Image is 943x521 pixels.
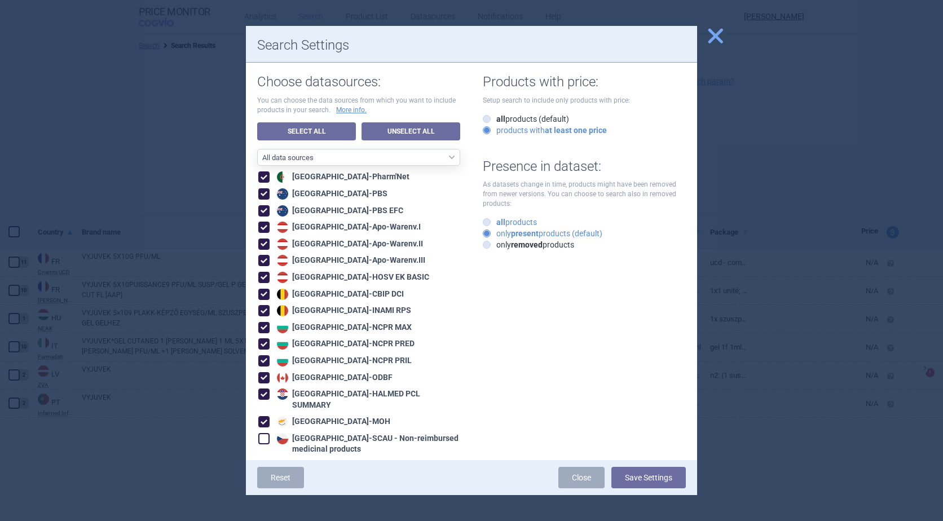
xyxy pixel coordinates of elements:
[277,222,288,233] img: Austria
[274,222,421,233] div: [GEOGRAPHIC_DATA] - Apo-Warenv.I
[483,96,686,105] p: Setup search to include only products with price:
[483,239,574,250] label: only products
[611,467,686,488] button: Save Settings
[257,74,460,90] h1: Choose datasources:
[274,372,393,383] div: [GEOGRAPHIC_DATA] - ODBF
[483,125,607,136] label: products with
[511,229,539,238] strong: present
[496,218,505,227] strong: all
[257,122,356,140] a: Select All
[277,416,288,427] img: Cyprus
[274,433,460,455] div: [GEOGRAPHIC_DATA] - SCAU - Non-reimbursed medicinal products
[277,272,288,283] img: Austria
[277,188,288,200] img: Australia
[257,467,304,488] a: Reset
[277,171,288,183] img: Algeria
[257,37,686,54] h1: Search Settings
[362,122,460,140] a: Unselect All
[483,228,602,239] label: only products (default)
[545,126,607,135] strong: at least one price
[277,388,288,400] img: Croatia
[277,205,288,217] img: Australia
[274,416,390,427] div: [GEOGRAPHIC_DATA] - MOH
[277,289,288,300] img: Belgium
[277,305,288,316] img: Belgium
[274,205,403,217] div: [GEOGRAPHIC_DATA] - PBS EFC
[483,180,686,208] p: As datasets change in time, products might have been removed from newer versions. You can choose ...
[274,239,423,250] div: [GEOGRAPHIC_DATA] - Apo-Warenv.II
[511,240,543,249] strong: removed
[483,158,686,175] h1: Presence in dataset:
[274,272,429,283] div: [GEOGRAPHIC_DATA] - HOSV EK BASIC
[257,96,460,115] p: You can choose the data sources from which you want to include products in your search.
[274,188,387,200] div: [GEOGRAPHIC_DATA] - PBS
[558,467,605,488] a: Close
[277,355,288,367] img: Bulgaria
[274,289,404,300] div: [GEOGRAPHIC_DATA] - CBIP DCI
[274,388,460,410] div: [GEOGRAPHIC_DATA] - HALMED PCL SUMMARY
[274,355,412,367] div: [GEOGRAPHIC_DATA] - NCPR PRIL
[277,372,288,383] img: Canada
[277,255,288,266] img: Austria
[274,305,411,316] div: [GEOGRAPHIC_DATA] - INAMI RPS
[277,433,288,444] img: Czech Republic
[274,322,412,333] div: [GEOGRAPHIC_DATA] - NCPR MAX
[336,105,367,115] a: More info.
[483,74,686,90] h1: Products with price:
[277,322,288,333] img: Bulgaria
[274,255,425,266] div: [GEOGRAPHIC_DATA] - Apo-Warenv.III
[274,338,415,350] div: [GEOGRAPHIC_DATA] - NCPR PRED
[277,239,288,250] img: Austria
[277,338,288,350] img: Bulgaria
[274,171,409,183] div: [GEOGRAPHIC_DATA] - Pharm'Net
[483,217,537,228] label: products
[496,114,505,123] strong: all
[483,113,569,125] label: products (default)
